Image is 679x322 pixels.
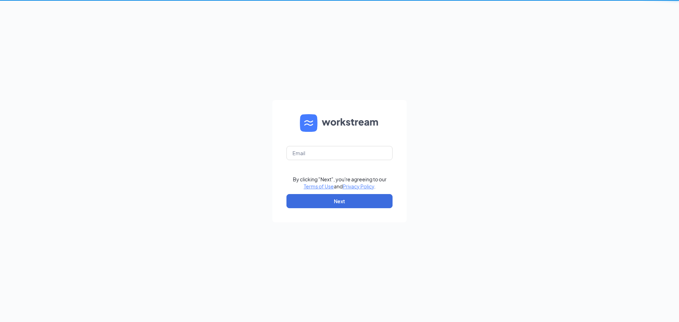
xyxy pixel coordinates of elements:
input: Email [286,146,393,160]
a: Privacy Policy [343,183,374,189]
div: By clicking "Next", you're agreeing to our and . [293,176,387,190]
a: Terms of Use [304,183,334,189]
img: WS logo and Workstream text [300,114,379,132]
button: Next [286,194,393,208]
